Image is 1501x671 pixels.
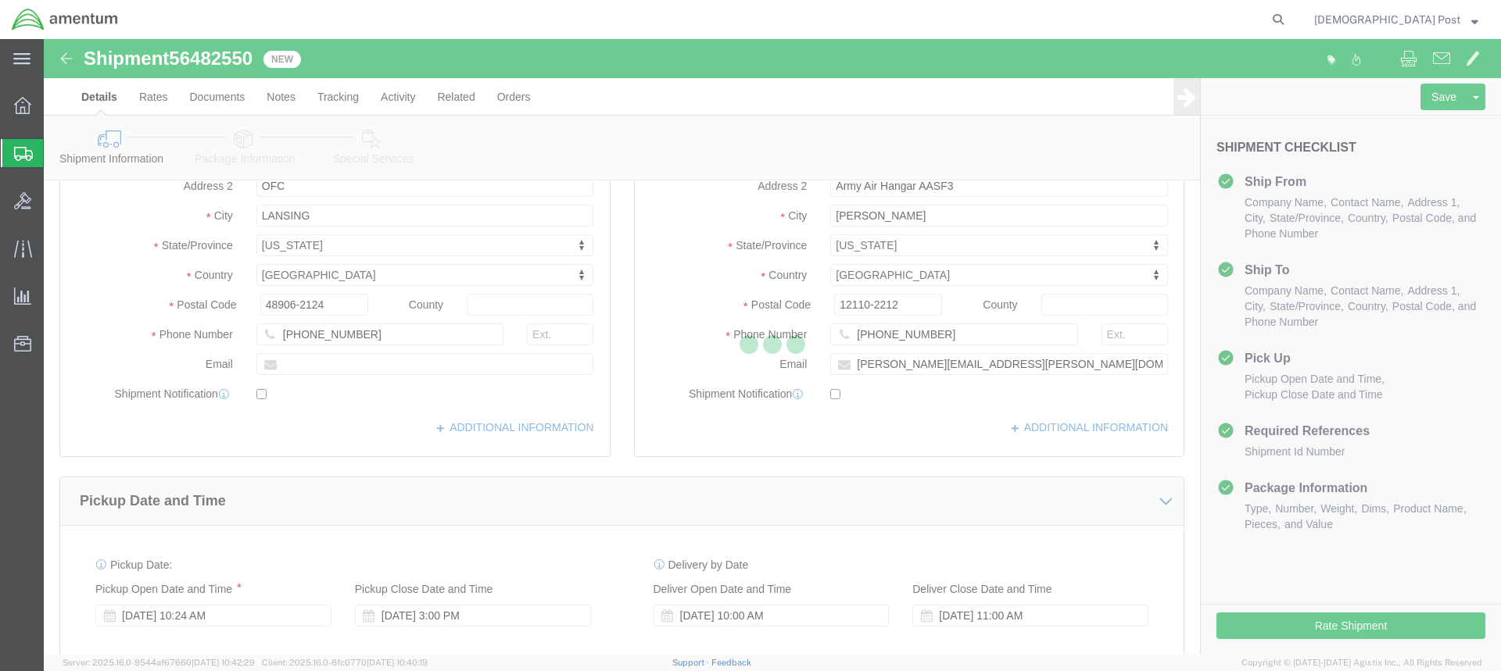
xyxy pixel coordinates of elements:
[192,658,255,667] span: [DATE] 10:42:29
[63,658,255,667] span: Server: 2025.16.0-9544af67660
[1314,11,1460,28] span: Zechariah Post
[367,658,428,667] span: [DATE] 10:40:19
[672,658,711,667] a: Support
[1313,10,1479,29] button: [DEMOGRAPHIC_DATA] Post
[1241,656,1482,669] span: Copyright © [DATE]-[DATE] Agistix Inc., All Rights Reserved
[262,658,428,667] span: Client: 2025.16.0-8fc0770
[11,8,119,31] img: logo
[711,658,751,667] a: Feedback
